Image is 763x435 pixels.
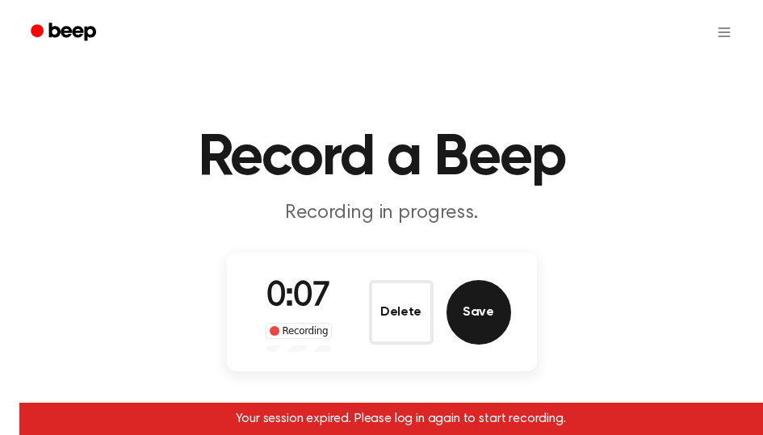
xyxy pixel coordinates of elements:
a: Beep [19,17,111,48]
button: Save Audio Record [446,280,511,345]
h1: Record a Beep [19,129,744,187]
span: 0:07 [266,280,331,314]
div: Recording [266,323,333,339]
button: Open menu [705,13,744,52]
p: Recording in progress. [72,200,692,227]
button: Delete Audio Record [369,280,434,345]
